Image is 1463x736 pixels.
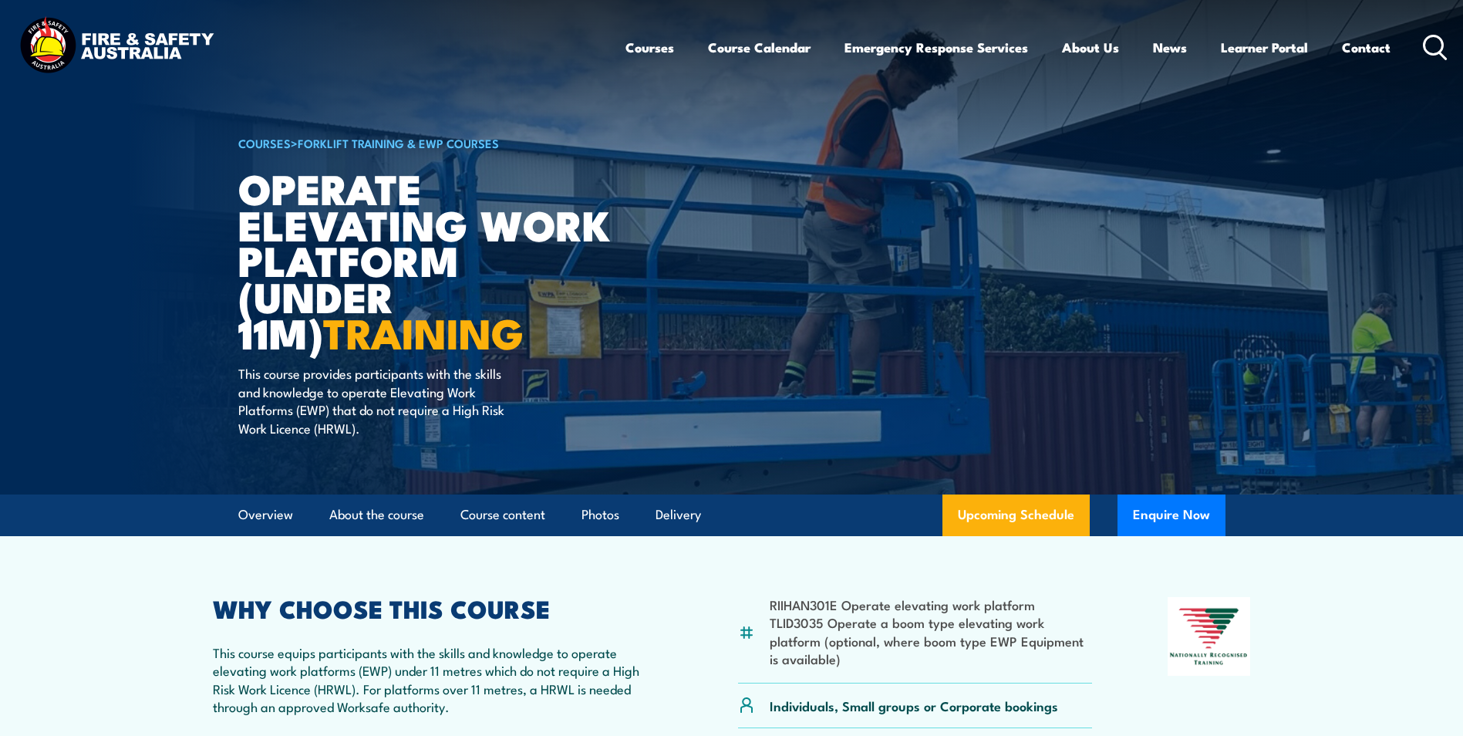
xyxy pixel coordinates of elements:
[1221,27,1308,68] a: Learner Portal
[213,643,663,716] p: This course equips participants with the skills and knowledge to operate elevating work platforms...
[298,134,499,151] a: Forklift Training & EWP Courses
[770,596,1093,613] li: RIIHAN301E Operate elevating work platform
[844,27,1028,68] a: Emergency Response Services
[770,613,1093,667] li: TLID3035 Operate a boom type elevating work platform (optional, where boom type EWP Equipment is ...
[656,495,701,535] a: Delivery
[708,27,811,68] a: Course Calendar
[238,364,520,437] p: This course provides participants with the skills and knowledge to operate Elevating Work Platfor...
[1153,27,1187,68] a: News
[323,299,524,363] strong: TRAINING
[213,597,663,619] h2: WHY CHOOSE THIS COURSE
[942,495,1090,536] a: Upcoming Schedule
[625,27,674,68] a: Courses
[329,495,424,535] a: About the course
[770,697,1058,714] p: Individuals, Small groups or Corporate bookings
[1168,597,1251,676] img: Nationally Recognised Training logo.
[1117,495,1225,536] button: Enquire Now
[460,495,545,535] a: Course content
[1342,27,1391,68] a: Contact
[238,495,293,535] a: Overview
[581,495,619,535] a: Photos
[238,133,619,152] h6: >
[238,170,619,350] h1: Operate Elevating Work Platform (under 11m)
[1062,27,1119,68] a: About Us
[238,134,291,151] a: COURSES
